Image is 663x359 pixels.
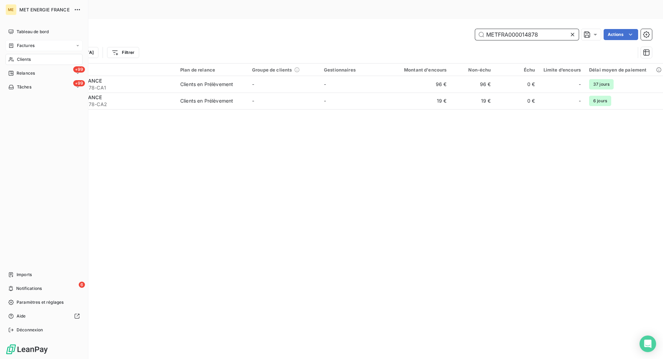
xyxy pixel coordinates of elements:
[73,80,85,86] span: +99
[79,282,85,288] span: 6
[252,98,254,104] span: -
[252,67,292,73] span: Groupe de clients
[640,336,656,352] div: Open Intercom Messenger
[17,272,32,278] span: Imports
[73,66,85,73] span: +99
[455,67,491,73] div: Non-échu
[396,67,447,73] div: Montant d'encours
[451,76,495,93] td: 96 €
[17,84,31,90] span: Tâches
[324,81,326,87] span: -
[589,79,614,89] span: 37 jours
[6,311,83,322] a: Aide
[604,29,638,40] button: Actions
[495,93,539,109] td: 0 €
[17,299,64,305] span: Paramètres et réglages
[17,327,43,333] span: Déconnexion
[579,97,581,104] span: -
[6,344,48,355] img: Logo LeanPay
[48,84,172,91] span: METFRA000014878-CA1
[392,93,451,109] td: 19 €
[451,93,495,109] td: 19 €
[17,42,35,49] span: Factures
[252,81,254,87] span: -
[495,76,539,93] td: 0 €
[107,47,139,58] button: Filtrer
[475,29,579,40] input: Rechercher
[180,97,233,104] div: Clients en Prélèvement
[48,101,172,108] span: METFRA000014878-CA2
[579,81,581,88] span: -
[324,67,387,73] div: Gestionnaires
[17,70,35,76] span: Relances
[589,67,663,73] div: Délai moyen de paiement
[392,76,451,93] td: 96 €
[499,67,535,73] div: Échu
[180,67,244,73] div: Plan de relance
[589,96,611,106] span: 6 jours
[17,29,49,35] span: Tableau de bord
[180,81,233,88] div: Clients en Prélèvement
[544,67,581,73] div: Limite d’encours
[16,285,42,292] span: Notifications
[17,313,26,319] span: Aide
[17,56,31,63] span: Clients
[324,98,326,104] span: -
